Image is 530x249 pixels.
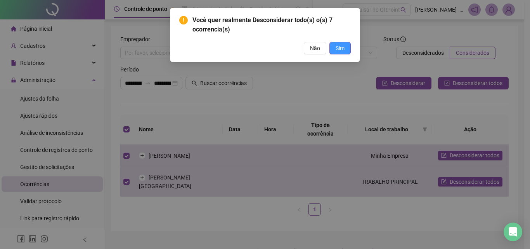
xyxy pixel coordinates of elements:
[310,44,320,52] span: Não
[329,42,351,54] button: Sim
[336,44,345,52] span: Sim
[179,16,188,24] span: exclamation-circle
[304,42,326,54] button: Não
[192,16,351,34] span: Você quer realmente Desconsiderar todo(s) o(s) 7 ocorrencia(s)
[504,223,522,241] div: Open Intercom Messenger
